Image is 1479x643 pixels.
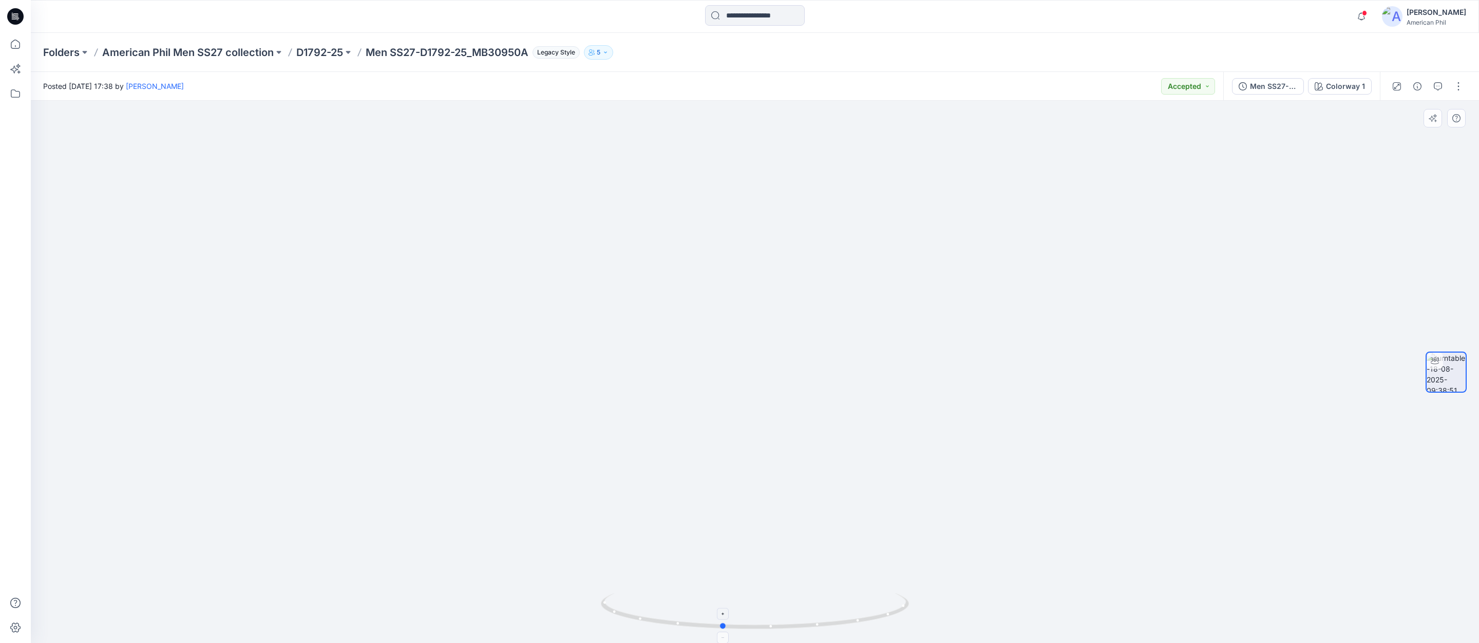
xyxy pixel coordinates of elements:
div: Colorway 1 [1326,81,1365,92]
a: Folders [43,45,80,60]
a: D1792-25 [296,45,343,60]
button: Colorway 1 [1308,78,1372,95]
div: Men SS27-D1792-25_MB30950A [1250,81,1297,92]
button: Details [1409,78,1426,95]
a: [PERSON_NAME] [126,82,184,90]
span: Posted [DATE] 17:38 by [43,81,184,91]
button: Legacy Style [528,45,580,60]
a: American Phil Men SS27 collection [102,45,274,60]
p: 5 [597,47,600,58]
button: 5 [584,45,613,60]
div: American Phil [1407,19,1466,26]
button: Men SS27-D1792-25_MB30950A [1232,78,1304,95]
p: Men SS27-D1792-25_MB30950A [366,45,528,60]
img: avatar [1382,6,1402,27]
img: turntable-18-08-2025-09:38:51 [1427,353,1466,392]
div: [PERSON_NAME] [1407,6,1466,19]
span: Legacy Style [533,46,580,59]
